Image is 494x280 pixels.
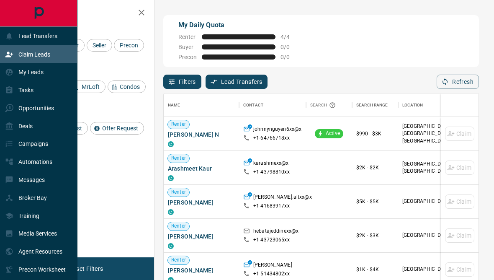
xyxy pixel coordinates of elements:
[163,75,201,89] button: Filters
[437,75,479,89] button: Refresh
[168,155,189,162] span: Renter
[356,232,394,239] p: $2K - $3K
[168,130,235,139] span: [PERSON_NAME] N
[168,209,174,215] div: condos.ca
[322,130,343,137] span: Active
[206,75,268,89] button: Lead Transfers
[356,130,394,137] p: $990 - $3K
[178,34,197,40] span: Renter
[280,34,299,40] span: 4 / 4
[253,169,290,176] p: +1- 43798810xx
[90,122,144,135] div: Offer Request
[168,141,174,147] div: condos.ca
[402,123,469,144] p: [GEOGRAPHIC_DATA], [GEOGRAPHIC_DATA], [GEOGRAPHIC_DATA]
[168,164,235,173] span: Arashmeet Kaur
[178,20,299,30] p: My Daily Quota
[168,266,235,275] span: [PERSON_NAME]
[402,266,469,273] p: [GEOGRAPHIC_DATA]
[168,93,180,117] div: Name
[253,270,290,277] p: +1- 51434802xx
[69,80,105,93] div: MrLoft
[253,135,290,142] p: +1- 64766718xx
[87,39,112,52] div: Seller
[310,93,338,117] div: Search
[352,93,398,117] div: Search Range
[402,198,469,205] p: [GEOGRAPHIC_DATA]
[398,93,473,117] div: Location
[108,80,146,93] div: Condos
[253,160,289,169] p: karashmexx@x
[243,93,263,117] div: Contact
[253,202,290,210] p: +1- 41683917xx
[178,54,197,60] span: Precon
[253,126,301,135] p: johnnynguyen6xx@x
[114,39,144,52] div: Precon
[356,266,394,273] p: $1K - $4K
[64,262,108,276] button: Reset Filters
[356,93,388,117] div: Search Range
[168,243,174,249] div: condos.ca
[253,236,290,244] p: +1- 43723065xx
[117,83,143,90] span: Condos
[168,175,174,181] div: condos.ca
[356,198,394,205] p: $5K - $5K
[164,93,239,117] div: Name
[168,121,189,128] span: Renter
[168,189,189,196] span: Renter
[402,93,423,117] div: Location
[402,232,469,239] p: [GEOGRAPHIC_DATA]
[168,223,189,230] span: Renter
[253,262,292,270] p: [PERSON_NAME]
[90,42,109,49] span: Seller
[253,228,298,236] p: hebatajeddinexx@x
[178,44,197,50] span: Buyer
[27,8,146,18] h2: Filters
[280,54,299,60] span: 0 / 0
[239,93,306,117] div: Contact
[280,44,299,50] span: 0 / 0
[79,83,103,90] span: MrLoft
[168,232,235,241] span: [PERSON_NAME]
[168,257,189,264] span: Renter
[253,194,312,202] p: [PERSON_NAME].altxx@x
[356,164,394,171] p: $2K - $2K
[402,161,469,175] p: [GEOGRAPHIC_DATA], [GEOGRAPHIC_DATA]
[117,42,141,49] span: Precon
[168,198,235,207] span: [PERSON_NAME]
[99,125,141,132] span: Offer Request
